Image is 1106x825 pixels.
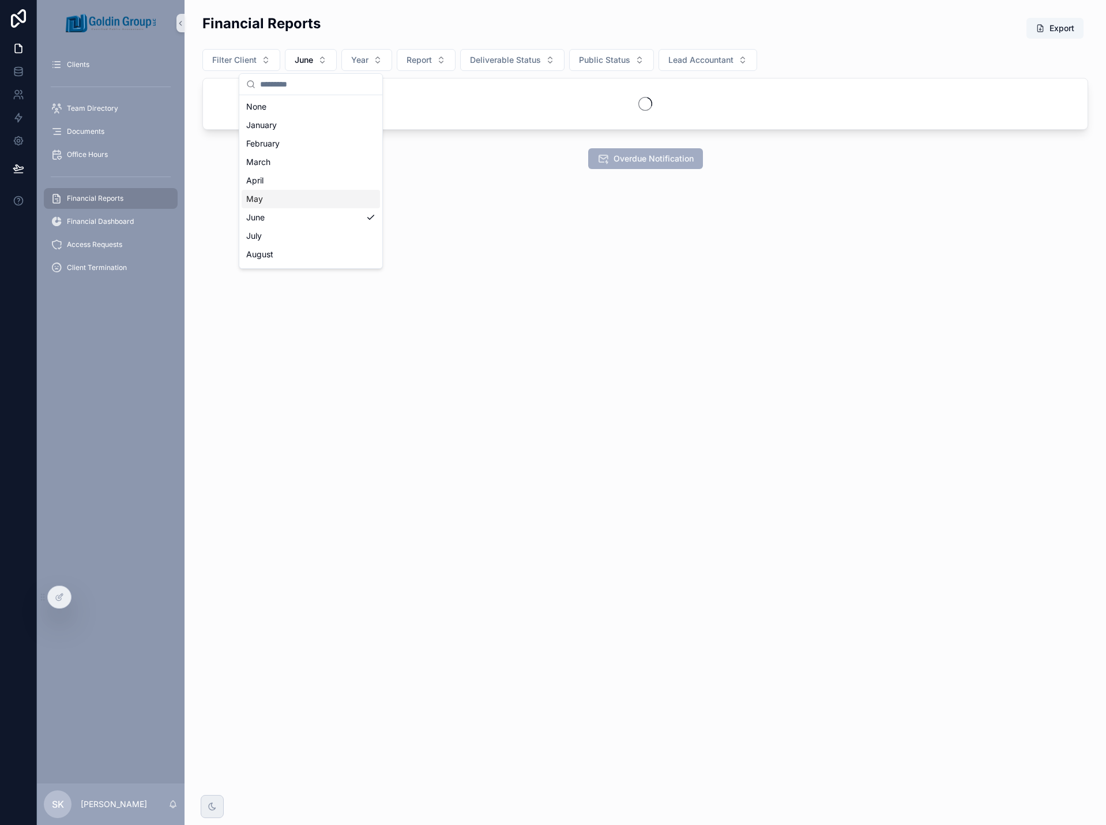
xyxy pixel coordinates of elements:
[460,49,565,71] button: Select Button
[67,104,118,113] span: Team Directory
[52,797,64,811] span: SK
[242,134,380,153] div: February
[67,263,127,272] span: Client Termination
[242,264,380,282] div: September
[202,14,321,33] h2: Financial Reports
[242,171,380,190] div: April
[44,121,178,142] a: Documents
[407,54,432,66] span: Report
[397,49,456,71] button: Select Button
[67,60,89,69] span: Clients
[569,49,654,71] button: Select Button
[295,54,313,66] span: June
[44,234,178,255] a: Access Requests
[614,153,694,164] span: Overdue Notification
[67,240,122,249] span: Access Requests
[242,208,380,227] div: June
[202,49,280,71] button: Select Button
[67,150,108,159] span: Office Hours
[285,49,337,71] button: Select Button
[67,217,134,226] span: Financial Dashboard
[44,54,178,75] a: Clients
[659,49,757,71] button: Select Button
[588,148,703,169] button: Overdue Notification
[579,54,630,66] span: Public Status
[242,245,380,264] div: August
[37,46,185,293] div: scrollable content
[81,798,147,810] p: [PERSON_NAME]
[66,14,156,32] img: App logo
[242,97,380,116] div: None
[242,116,380,134] div: January
[668,54,733,66] span: Lead Accountant
[239,95,382,268] div: Suggestions
[44,144,178,165] a: Office Hours
[470,54,541,66] span: Deliverable Status
[67,194,123,203] span: Financial Reports
[351,54,368,66] span: Year
[212,54,257,66] span: Filter Client
[242,190,380,208] div: May
[44,211,178,232] a: Financial Dashboard
[1026,18,1084,39] button: Export
[341,49,392,71] button: Select Button
[44,188,178,209] a: Financial Reports
[242,227,380,245] div: July
[242,153,380,171] div: March
[44,257,178,278] a: Client Termination
[67,127,104,136] span: Documents
[44,98,178,119] a: Team Directory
